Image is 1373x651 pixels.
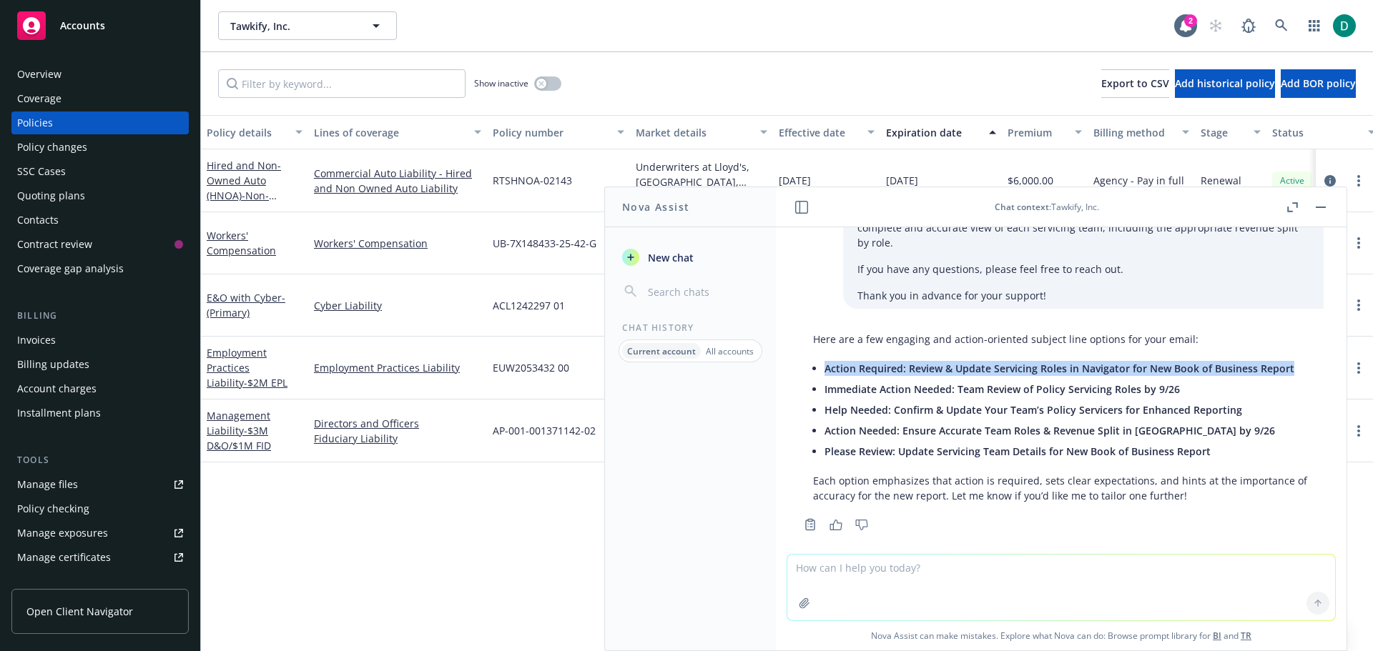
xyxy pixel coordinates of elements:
span: Chat context [995,201,1049,213]
p: Current account [627,345,696,357]
a: Invoices [11,329,189,352]
button: Add historical policy [1175,69,1275,98]
div: Invoices [17,329,56,352]
a: Policy changes [11,136,189,159]
div: Billing [11,309,189,323]
a: more [1350,422,1367,439]
div: Tools [11,453,189,467]
span: RTSHNOA-02143 [493,173,572,188]
a: Coverage [11,87,189,110]
span: Add historical policy [1175,76,1275,90]
span: Please Review: Update Servicing Team Details for New Book of Business Report [825,444,1211,458]
div: SSC Cases [17,160,66,183]
button: Tawkify, Inc. [218,11,397,40]
span: Tawkify, Inc. [230,19,354,34]
div: Underwriters at Lloyd's, [GEOGRAPHIC_DATA], [PERSON_NAME] of [GEOGRAPHIC_DATA], RT Specialty Insu... [636,159,767,189]
span: ACL1242297 01 [493,298,565,313]
div: Contract review [17,233,92,256]
a: Directors and Officers [314,416,481,431]
span: Add BOR policy [1281,76,1356,90]
div: Billing method [1093,125,1173,140]
div: Installment plans [17,402,101,424]
div: Policy checking [17,497,89,520]
a: Installment plans [11,402,189,424]
a: Account charges [11,377,189,400]
a: Commercial Auto Liability - Hired and Non Owned Auto Liability [314,166,481,196]
span: Action Required: Review & Update Servicing Roles in Navigator for New Book of Business Report [825,362,1294,375]
a: Workers' Compensation [207,229,276,257]
a: Management Liability [207,409,271,452]
a: Manage exposures [11,522,189,545]
a: more [1350,234,1367,252]
button: Billing method [1088,115,1195,149]
a: TR [1241,630,1251,642]
button: Premium [1002,115,1088,149]
div: 2 [1184,14,1197,27]
span: [DATE] [779,173,811,188]
div: Policy details [207,125,287,140]
button: Export to CSV [1101,69,1169,98]
a: Policies [11,111,189,134]
a: Switch app [1300,11,1329,40]
div: Policies [17,111,53,134]
span: Export to CSV [1101,76,1169,90]
a: Fiduciary Liability [314,431,481,446]
input: Search chats [645,282,759,302]
div: Expiration date [886,125,980,140]
h1: Nova Assist [622,199,689,214]
span: Accounts [60,20,105,31]
input: Filter by keyword... [218,69,466,98]
span: New chat [645,250,694,265]
a: Quoting plans [11,184,189,207]
div: Billing updates [17,353,89,376]
div: Stage [1201,125,1245,140]
span: - Non-Owned & Hired Auto [207,189,280,232]
svg: Copy to clipboard [804,518,817,531]
span: Active [1278,174,1306,187]
a: circleInformation [1322,172,1339,189]
a: Manage files [11,473,189,496]
div: Quoting plans [17,184,85,207]
div: Account charges [17,377,97,400]
div: Policy changes [17,136,87,159]
a: Contract review [11,233,189,256]
button: Effective date [773,115,880,149]
a: Coverage gap analysis [11,257,189,280]
div: Premium [1008,125,1066,140]
a: more [1350,297,1367,314]
button: New chat [616,244,764,270]
a: Start snowing [1201,11,1230,40]
span: Immediate Action Needed: Team Review of Policy Servicing Roles by 9/26 [825,382,1180,396]
a: BI [1213,630,1221,642]
span: Show inactive [474,77,528,89]
div: Coverage [17,87,61,110]
a: Manage claims [11,570,189,593]
button: Policy number [487,115,630,149]
span: Renewal [1201,173,1241,188]
p: Each option emphasizes that action is required, sets clear expectations, and hints at the importa... [813,473,1309,503]
div: Status [1272,125,1359,140]
span: Agency - Pay in full [1093,173,1184,188]
div: Effective date [779,125,859,140]
p: Here are a few engaging and action-oriented subject line options for your email: [813,332,1309,347]
p: All accounts [706,345,754,357]
span: $6,000.00 [1008,173,1053,188]
button: Thumbs down [850,515,873,535]
a: Workers' Compensation [314,236,481,251]
a: Search [1267,11,1296,40]
a: more [1350,359,1367,377]
div: Manage certificates [17,546,111,569]
button: Lines of coverage [308,115,487,149]
div: Overview [17,63,61,86]
a: Hired and Non-Owned Auto (HNOA) [207,159,281,232]
p: If you have any questions, please feel free to reach out. [857,262,1309,277]
a: Policy checking [11,497,189,520]
div: Lines of coverage [314,125,466,140]
div: Manage claims [17,570,89,593]
div: Contacts [17,209,59,232]
button: Policy details [201,115,308,149]
a: Employment Practices Liability [207,346,287,389]
span: UB-7X148433-25-42-G [493,236,596,251]
div: Policy number [493,125,609,140]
